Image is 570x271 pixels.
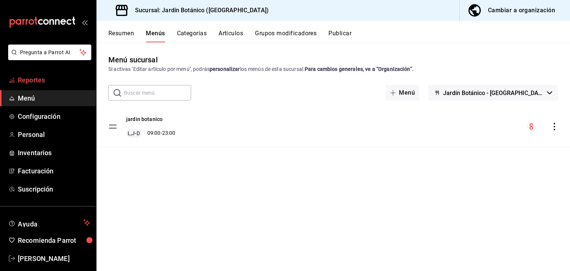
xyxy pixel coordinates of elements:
input: Buscar menú [124,85,191,100]
button: Artículos [219,30,243,42]
button: Menú [386,85,419,101]
div: navigation tabs [108,30,570,42]
span: [PERSON_NAME] [18,254,90,264]
h3: Sucursal: Jardín Botánico ([GEOGRAPHIC_DATA]) [129,6,269,15]
span: Personal [18,130,90,140]
button: Resumen [108,30,134,42]
table: menu-maker-table [96,107,570,147]
span: Inventarios [18,148,90,158]
div: Menú sucursal [108,54,158,65]
span: Reportes [18,75,90,85]
span: Facturación [18,166,90,176]
button: Menús [146,30,165,42]
span: Jardín Botánico - [GEOGRAPHIC_DATA] [443,89,544,97]
span: Suscripción [18,184,90,194]
div: Si activas ‘Editar artículo por menú’, podrás los menús de esta sucursal. [108,65,558,73]
button: jardin botanico [126,115,163,123]
span: Recomienda Parrot [18,235,90,245]
div: Cambiar a organización [488,5,555,16]
button: Publicar [328,30,351,42]
strong: Para cambios generales, ve a “Organización”. [305,66,413,72]
span: Ayuda [18,218,81,227]
button: drag [108,122,117,131]
a: Pregunta a Parrot AI [5,54,91,62]
strong: personalizar [210,66,240,72]
span: Menú [18,93,90,103]
span: Configuración [18,111,90,121]
button: Grupos modificadores [255,30,317,42]
button: Categorías [177,30,207,42]
button: open_drawer_menu [82,19,88,25]
span: L,J-D [126,130,141,137]
span: Pregunta a Parrot AI [20,49,80,56]
button: actions [551,123,558,130]
div: 09:00 - 23:00 [126,129,175,138]
button: Jardín Botánico - [GEOGRAPHIC_DATA] [428,85,558,101]
button: Pregunta a Parrot AI [8,45,91,60]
